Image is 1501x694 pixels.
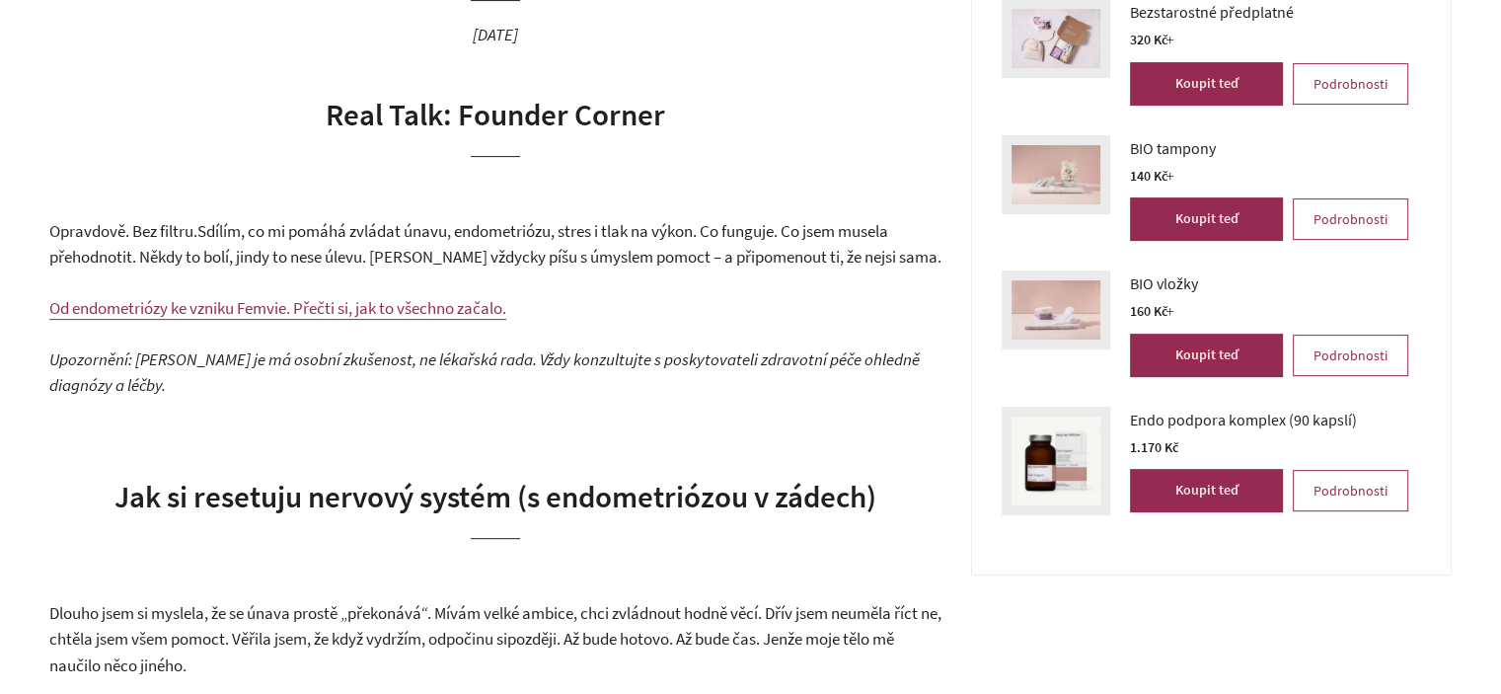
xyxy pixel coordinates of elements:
[1130,135,1216,161] span: BIO tampony
[49,297,506,320] a: Od endometriózy ke vzniku Femvie. Přečti si, jak to všechno začalo.
[1130,302,1174,320] span: 160 Kč
[1130,438,1178,456] span: 1.170 Kč
[1130,31,1174,48] span: 320 Kč
[1293,335,1408,376] a: Podrobnosti
[1130,270,1408,324] a: BIO vložky 160 Kč
[1130,407,1408,460] a: Endo podpora komplex (90 kapslí) 1.170 Kč
[49,348,920,397] em: Upozornění: [PERSON_NAME] je má osobní zkušenost, ne lékařská rada. Vždy konzultujte s poskytovat...
[1130,270,1198,296] span: BIO vložky
[326,95,665,133] span: Real Talk: Founder Corner
[49,628,894,676] span: . Až bude hotovo. Až bude čas. Jenže moje tělo mě naučilo něco jiného.
[507,628,557,650] span: později
[1293,198,1408,240] a: Podrobnosti
[49,220,197,242] span: Opravdově. Bez filtru.
[1130,197,1283,241] button: Koupit teď
[1293,63,1408,105] a: Podrobnosti
[473,24,518,45] time: [DATE]
[49,297,506,319] span: Od endometriózy ke vzniku Femvie. Přečti si, jak to všechno začalo.
[1130,62,1283,106] button: Koupit teď
[1130,135,1408,189] a: BIO tampony 140 Kč
[114,477,876,515] span: Jak si resetuju nervový systém (s endometriózou v zádech)
[1130,407,1357,432] span: Endo podpora komplex (90 kapslí)
[1130,469,1283,512] button: Koupit teď
[1130,334,1283,377] button: Koupit teď
[1130,167,1174,185] span: 140 Kč
[49,602,941,651] span: Dlouho jsem si myslela, že se únava prostě „překonává“. Mívám velké ambice, chci zvládnout hodně ...
[49,220,941,269] span: Sdílím, co mi pomáhá zvládat únavu, endometriózu, stres i tlak na výkon. Co funguje. Co jsem muse...
[1293,470,1408,511] a: Podrobnosti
